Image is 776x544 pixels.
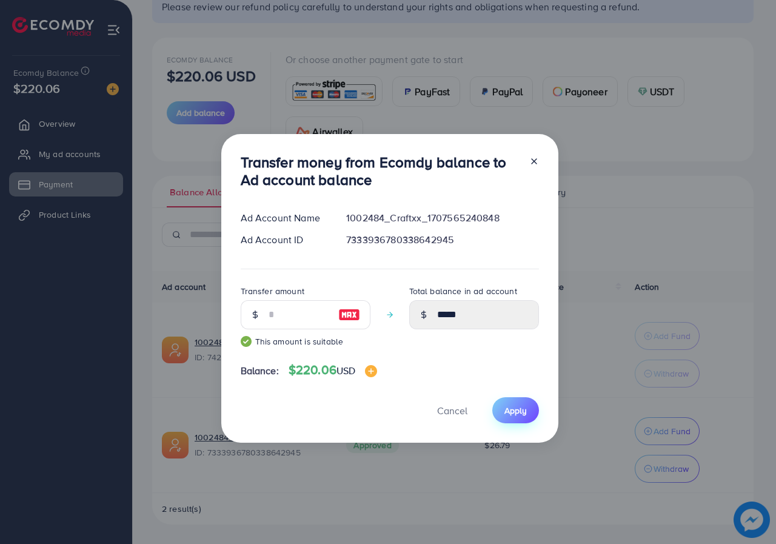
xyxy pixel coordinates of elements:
[231,233,337,247] div: Ad Account ID
[437,404,467,417] span: Cancel
[241,285,304,297] label: Transfer amount
[231,211,337,225] div: Ad Account Name
[241,336,252,347] img: guide
[241,335,370,348] small: This amount is suitable
[504,405,527,417] span: Apply
[289,363,378,378] h4: $220.06
[336,364,355,377] span: USD
[241,153,520,189] h3: Transfer money from Ecomdy balance to Ad account balance
[422,397,483,423] button: Cancel
[336,233,548,247] div: 7333936780338642945
[338,307,360,322] img: image
[492,397,539,423] button: Apply
[409,285,517,297] label: Total balance in ad account
[241,364,279,378] span: Balance:
[365,365,377,377] img: image
[336,211,548,225] div: 1002484_Craftxx_1707565240848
